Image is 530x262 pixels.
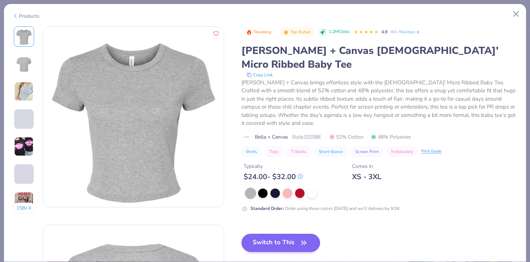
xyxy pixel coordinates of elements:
[211,29,221,38] button: Like
[241,147,261,157] button: Shirts
[292,133,321,141] span: Style 1010BE
[390,29,421,35] a: 40+ Reviews
[244,162,303,170] div: Typically
[250,205,400,212] div: Order using these colors [DATE] and we’ll delivery by 9/18.
[242,28,275,37] button: Badge Button
[351,147,383,157] button: Screen Print
[255,133,288,141] span: Bella + Canvas
[279,28,314,37] button: Badge Button
[352,172,381,181] div: XS - 3XL
[241,44,518,71] div: [PERSON_NAME] + Canvas [DEMOGRAPHIC_DATA]' Micro Ribbed Baby Tee
[250,206,284,211] strong: Standard Order :
[14,82,34,101] img: User generated content
[241,134,251,140] img: brand logo
[354,26,378,38] div: 4.8 Stars
[253,30,271,34] span: Trending
[314,147,347,157] button: Short Sleeve
[14,137,34,156] img: User generated content
[352,162,381,170] div: Comes In
[287,147,311,157] button: T-Shirts
[329,29,349,35] span: 1.2M Clicks
[15,55,33,73] img: Back
[12,203,36,214] button: 158+
[509,7,523,21] button: Close
[14,184,15,203] img: User generated content
[244,71,275,79] button: copy to clipboard
[371,133,411,141] span: 48% Polyester
[12,12,40,20] div: Products
[246,29,252,35] img: Trending sort
[421,148,442,155] div: Print Guide
[241,79,518,127] div: [PERSON_NAME] + Canvas brings effortless style with the [DEMOGRAPHIC_DATA]' Micro Ribbed Baby Tee...
[241,234,320,252] button: Switch to This
[329,133,364,141] span: 52% Cotton
[244,172,303,181] div: $ 24.00 - $ 32.00
[381,29,388,35] span: 4.8
[283,29,289,35] img: Top Rated sort
[14,129,15,148] img: User generated content
[43,27,224,207] img: Front
[15,28,33,45] img: Front
[265,147,283,157] button: Tops
[290,30,311,34] span: Top Rated
[387,147,418,157] button: Embroidery
[14,192,34,211] img: User generated content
